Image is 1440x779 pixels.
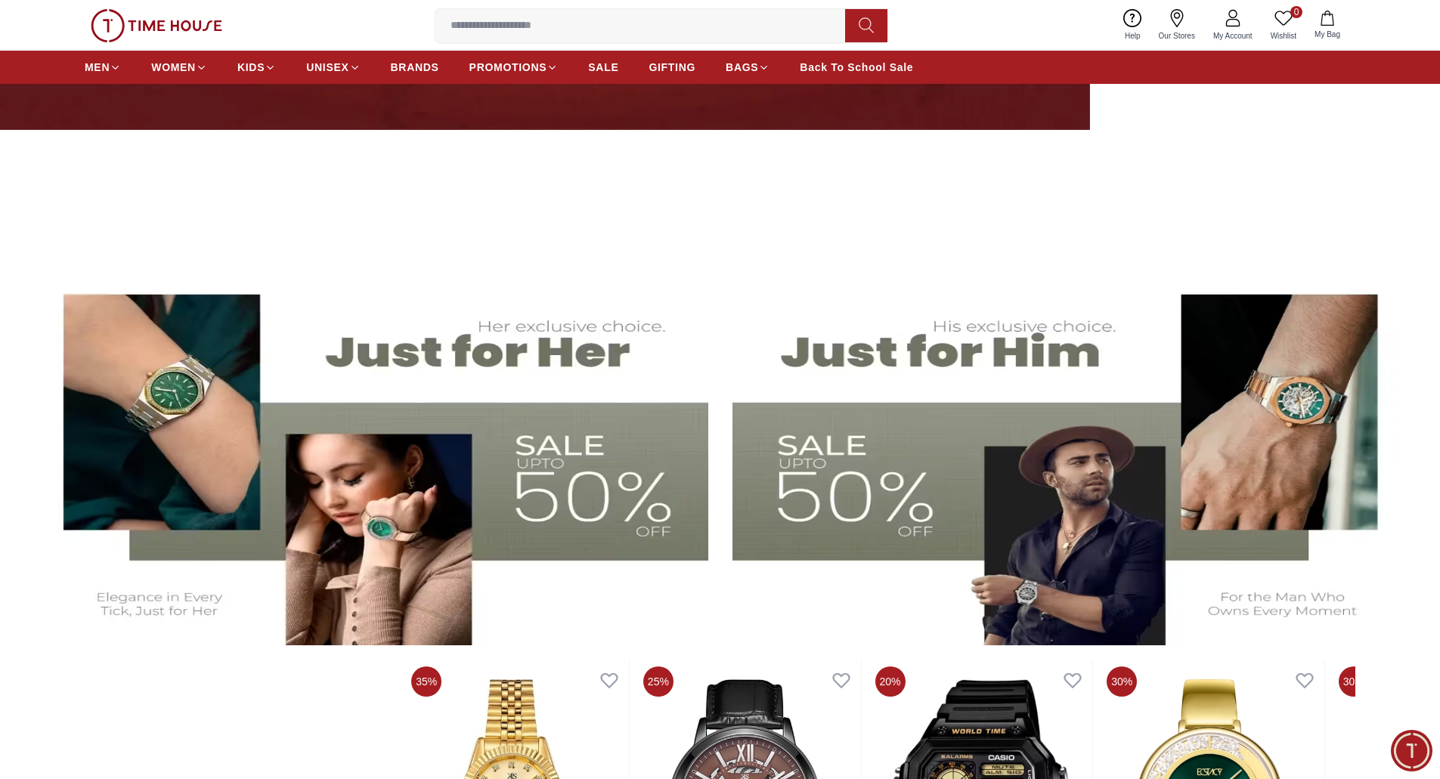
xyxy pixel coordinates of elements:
a: UNISEX [306,54,360,81]
span: Back To School Sale [800,60,913,75]
span: GIFTING [649,60,695,75]
a: KIDS [237,54,276,81]
span: WOMEN [151,60,196,75]
span: My Bag [1308,29,1346,40]
span: Help [1119,30,1147,42]
span: 30% [1339,666,1369,697]
span: 20% [875,666,906,697]
div: Track your Shipment [155,459,291,487]
span: PROMOTIONS [469,60,547,75]
span: Nearest Store Locator [157,429,281,447]
a: Back To School Sale [800,54,913,81]
span: New Enquiry [46,394,118,413]
img: ... [91,9,222,42]
span: Services [145,394,193,413]
a: BRANDS [391,54,439,81]
div: Chat Widget [1391,730,1432,771]
div: [PERSON_NAME] [15,290,299,306]
span: My Account [1207,30,1259,42]
img: Women's Watches Banner [36,272,708,645]
span: MEN [85,60,110,75]
a: WOMEN [151,54,207,81]
span: 0 [1290,6,1302,18]
div: Request a callback [20,459,147,487]
span: BRANDS [391,60,439,75]
a: PROMOTIONS [469,54,559,81]
div: [PERSON_NAME] [80,20,252,34]
a: GIFTING [649,54,695,81]
span: SALE [588,60,618,75]
img: Profile picture of Zoe [46,14,72,39]
span: 12:32 PM [202,363,240,372]
span: UNISEX [306,60,348,75]
img: Men's Watches Banner [732,272,1404,645]
a: Help [1116,6,1150,45]
a: SALE [588,54,618,81]
span: KIDS [237,60,265,75]
a: Our Stores [1150,6,1204,45]
div: Nearest Store Locator [147,425,291,452]
span: BAGS [726,60,758,75]
span: 25% [643,666,674,697]
div: New Enquiry [36,390,128,417]
a: MEN [85,54,121,81]
div: Services [135,390,203,417]
button: My Bag [1305,8,1349,43]
span: Hello! I'm your Time House Watches Support Assistant. How can I assist you [DATE]? [26,319,231,369]
span: 30% [1107,666,1137,697]
div: Exchanges [210,390,291,417]
a: BAGS [726,54,770,81]
span: Exchanges [220,394,281,413]
a: 0Wishlist [1262,6,1305,45]
span: Our Stores [1153,30,1201,42]
em: Back [11,11,42,42]
textarea: We are here to help you [4,510,299,586]
span: Request a callback [30,464,137,482]
span: Track your Shipment [165,464,281,482]
span: Wishlist [1265,30,1302,42]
